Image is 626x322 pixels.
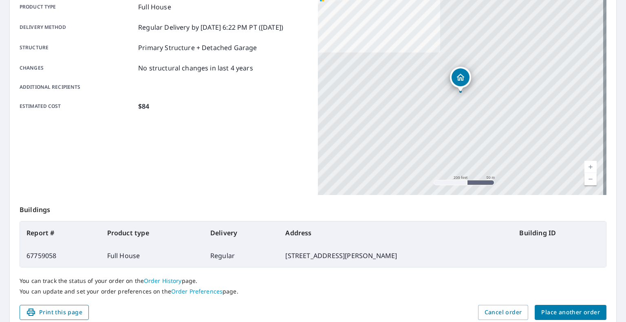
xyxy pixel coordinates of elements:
[20,101,135,111] p: Estimated cost
[204,221,279,244] th: Delivery
[535,305,606,320] button: Place another order
[20,2,135,12] p: Product type
[26,307,82,318] span: Print this page
[20,221,101,244] th: Report #
[20,63,135,73] p: Changes
[138,43,257,53] p: Primary Structure + Detached Garage
[20,244,101,267] td: 67759058
[20,288,606,295] p: You can update and set your order preferences on the page.
[101,244,204,267] td: Full House
[450,67,471,92] div: Dropped pin, building 1, Residential property, 608 2 ST E BROOKS AB T1R0M9
[138,63,253,73] p: No structural changes in last 4 years
[138,22,283,32] p: Regular Delivery by [DATE] 6:22 PM PT ([DATE])
[584,173,597,185] a: Current Level 17, Zoom Out
[279,221,513,244] th: Address
[171,287,223,295] a: Order Preferences
[584,161,597,173] a: Current Level 17, Zoom In
[478,305,529,320] button: Cancel order
[204,244,279,267] td: Regular
[20,83,135,91] p: Additional recipients
[20,195,606,221] p: Buildings
[485,307,522,318] span: Cancel order
[279,244,513,267] td: [STREET_ADDRESS][PERSON_NAME]
[513,221,606,244] th: Building ID
[20,22,135,32] p: Delivery method
[20,277,606,285] p: You can track the status of your order on the page.
[144,277,182,285] a: Order History
[101,221,204,244] th: Product type
[20,43,135,53] p: Structure
[541,307,600,318] span: Place another order
[138,2,171,12] p: Full House
[138,101,149,111] p: $84
[20,305,89,320] button: Print this page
